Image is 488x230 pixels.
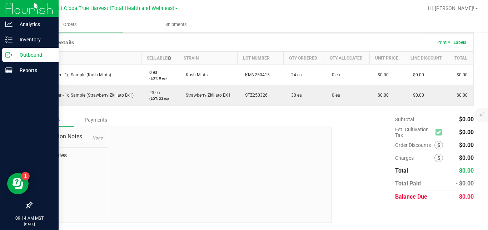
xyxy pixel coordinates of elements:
span: $0.00 [374,72,389,77]
inline-svg: Analytics [5,21,13,28]
inline-svg: Inventory [5,36,13,43]
div: Payments [74,113,117,126]
span: Orders [54,21,86,28]
th: Total [449,51,473,65]
span: 0 ea [328,93,340,98]
span: Subtotal [395,117,414,122]
span: Order Discounts [395,142,434,148]
span: $0.00 [459,193,474,200]
iframe: Resource center [7,173,29,194]
span: Total Paid [395,180,421,187]
p: (LOT: 23 ea) [146,96,174,101]
span: 0 ea [328,72,340,77]
th: Sellable [141,51,178,65]
span: Est. Cultivation Tax [395,127,433,138]
a: Orders [17,17,123,32]
span: $0.00 [374,93,389,98]
span: Calculate cultivation tax [435,127,445,137]
span: $0.00 [459,116,474,123]
span: SG - Flower - 1g Sample (Strawberry Zkillato Bx1) [36,93,134,98]
p: Outbound [13,51,55,59]
th: Line Discount [405,51,449,65]
p: [DATE] [3,221,55,227]
inline-svg: Reports [5,67,13,74]
span: Order Notes [37,151,103,160]
span: STZ250326 [241,93,268,98]
inline-svg: Outbound [5,51,13,58]
span: $0.00 [409,93,424,98]
span: KMN250415 [241,72,270,77]
span: Total [395,167,408,174]
th: Strain [178,51,237,65]
th: Qty Allocated [324,51,369,65]
span: Balance Due [395,193,427,200]
span: 30 ea [288,93,302,98]
span: $0.00 [453,72,468,77]
p: 09:14 AM MST [3,215,55,221]
th: Unit Price [370,51,405,65]
span: DXR FINANCE 4 LLC dba True Harvest (Total Health and Wellness) [21,5,174,11]
p: Analytics [13,20,55,29]
span: Print All Labels [437,40,466,45]
span: $0.00 [459,142,474,148]
span: $0.00 [453,93,468,98]
span: SG - Flower - 1g Sample (Kush Mints) [36,72,111,77]
p: Reports [13,66,55,75]
span: $0.00 [459,129,474,136]
span: None [92,136,103,140]
span: $0.00 [409,72,424,77]
span: Charges [395,155,434,161]
p: Inventory [13,35,55,44]
span: 24 ea [288,72,302,77]
span: Strawberry Zkillato BX1 [182,93,231,98]
th: Item [32,51,141,65]
span: $0.00 [459,154,474,161]
span: Shipments [156,21,196,28]
span: 23 ea [146,90,160,95]
span: Destination Notes [37,132,103,141]
iframe: Resource center unread badge [21,172,30,180]
span: 0 ea [146,70,158,75]
span: - $0.00 [455,180,474,187]
span: Hi, [PERSON_NAME]! [428,5,474,11]
span: $0.00 [459,167,474,174]
th: Lot Number [237,51,283,65]
span: Kush Mints [182,72,208,77]
a: Shipments [123,17,229,32]
p: (LOT: 0 ea) [146,76,174,81]
th: Qty Ordered [283,51,324,65]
